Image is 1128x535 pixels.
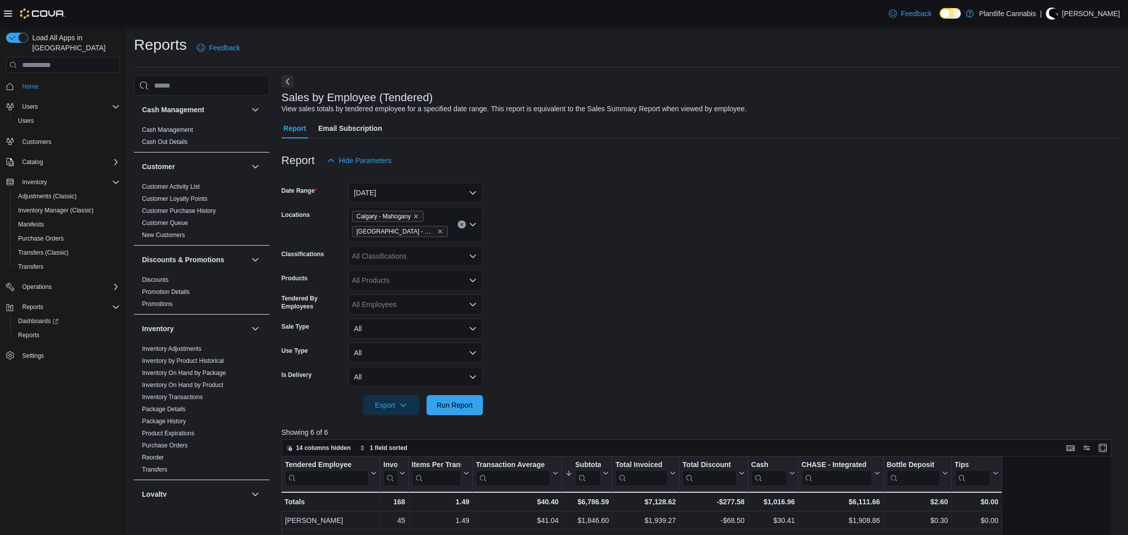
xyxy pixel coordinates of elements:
div: Total Invoiced [615,461,668,470]
div: $1,016.96 [751,496,795,508]
span: Cash Out Details [142,138,188,146]
button: Open list of options [469,220,477,228]
p: | [1040,8,1042,20]
a: Package History [142,418,186,425]
div: $2.60 [886,496,948,508]
span: Operations [22,283,52,291]
div: Inventory [134,343,269,480]
div: Transaction Average [476,461,550,470]
span: Customer Queue [142,219,188,227]
label: Date Range [281,187,317,195]
div: Tips [954,461,990,470]
button: Customers [2,134,124,148]
label: Use Type [281,347,308,355]
span: Transfers [142,466,167,474]
button: Run Report [427,395,483,415]
button: [DATE] [348,183,483,203]
span: Settings [22,352,44,360]
button: Discounts & Promotions [142,255,247,265]
a: Product Expirations [142,430,194,437]
a: Purchase Orders [142,442,188,449]
div: Camille O'Genski [1046,8,1058,20]
button: Reports [18,301,47,313]
span: Feedback [209,43,240,53]
a: Purchase Orders [14,233,68,245]
label: Sale Type [281,323,309,331]
span: Catalog [18,156,120,168]
span: Transfers [18,263,43,271]
a: Inventory On Hand by Package [142,369,226,376]
button: All [348,367,483,387]
div: $40.40 [476,496,558,508]
nav: Complex example [6,75,120,389]
button: Users [10,114,124,128]
button: Manifests [10,217,124,232]
button: Loyalty [142,489,247,499]
button: Invoices Sold [383,461,405,486]
button: Transaction Average [476,461,558,486]
span: Adjustments (Classic) [18,192,77,200]
span: New Customers [142,231,185,239]
div: 1.49 [411,514,469,526]
button: Inventory Manager (Classic) [10,203,124,217]
button: Open list of options [469,300,477,309]
div: Invoices Sold [383,461,397,486]
button: Customer [142,162,247,172]
span: Operations [18,281,120,293]
div: CHASE - Integrated [801,461,872,470]
h3: Customer [142,162,175,172]
button: Enter fullscreen [1097,442,1109,454]
span: Home [18,80,120,93]
div: Discounts & Promotions [134,274,269,314]
button: Inventory [142,324,247,334]
button: Remove Calgary - Mahogany from selection in this group [413,213,419,219]
span: Inventory Manager (Classic) [18,206,94,214]
span: Customer Activity List [142,183,200,191]
span: Dashboards [18,317,58,325]
button: Home [2,79,124,94]
span: Export [369,395,413,415]
a: Inventory by Product Historical [142,357,224,364]
div: Bottle Deposit [886,461,940,486]
button: Discounts & Promotions [249,254,261,266]
a: Promotions [142,300,173,308]
button: Purchase Orders [10,232,124,246]
span: Manifests [18,220,44,228]
span: Inventory [18,176,120,188]
div: Subtotal [575,461,601,470]
span: Package Details [142,405,186,413]
input: Dark Mode [940,8,961,19]
span: Transfers [14,261,120,273]
span: Transfers (Classic) [18,249,68,257]
div: 168 [383,496,405,508]
span: Package History [142,417,186,425]
span: Feedback [901,9,932,19]
button: Inventory [2,175,124,189]
a: Home [18,81,42,93]
button: Tips [954,461,998,486]
span: Inventory On Hand by Package [142,369,226,377]
button: Users [2,100,124,114]
span: Customers [18,135,120,147]
button: Inventory [18,176,51,188]
button: All [348,343,483,363]
div: [PERSON_NAME] [285,514,377,526]
a: Customer Activity List [142,183,200,190]
h3: Discounts & Promotions [142,255,224,265]
div: Tendered Employee [285,461,369,486]
div: 45 [383,514,405,526]
button: Operations [2,280,124,294]
a: Discounts [142,276,169,283]
div: Tendered Employee [285,461,369,470]
button: Transfers [10,260,124,274]
a: Inventory Transactions [142,394,203,401]
a: Transfers (Classic) [14,247,73,259]
button: Display options [1081,442,1093,454]
button: Export [363,395,419,415]
div: Cash [751,461,787,486]
span: Inventory Adjustments [142,345,201,353]
label: Is Delivery [281,371,312,379]
a: Settings [18,350,48,362]
button: Subtotal [565,461,609,486]
a: Inventory On Hand by Product [142,381,223,389]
